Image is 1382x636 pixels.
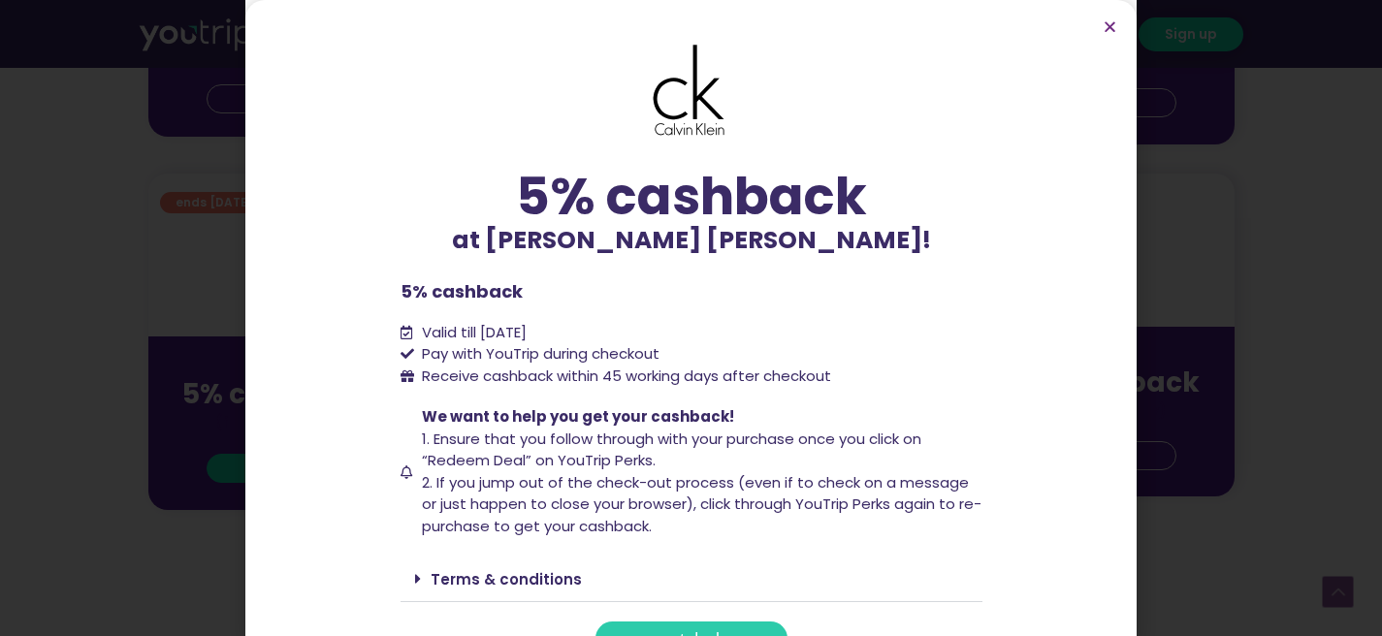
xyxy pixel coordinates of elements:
[422,406,734,427] span: We want to help you get your cashback!
[422,366,831,386] span: Receive cashback within 45 working days after checkout
[401,171,982,259] div: at [PERSON_NAME] [PERSON_NAME]!
[417,343,659,366] span: Pay with YouTrip during checkout
[422,322,527,342] span: Valid till [DATE]
[1103,19,1117,34] a: Close
[422,472,981,536] span: 2. If you jump out of the check-out process (even if to check on a message or just happen to clos...
[431,569,582,589] a: Terms & conditions
[422,429,921,471] span: 1. Ensure that you follow through with your purchase once you click on “Redeem Deal” on YouTrip P...
[401,556,982,602] div: Terms & conditions
[401,278,982,304] p: 5% cashback
[401,171,982,222] div: 5% cashback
